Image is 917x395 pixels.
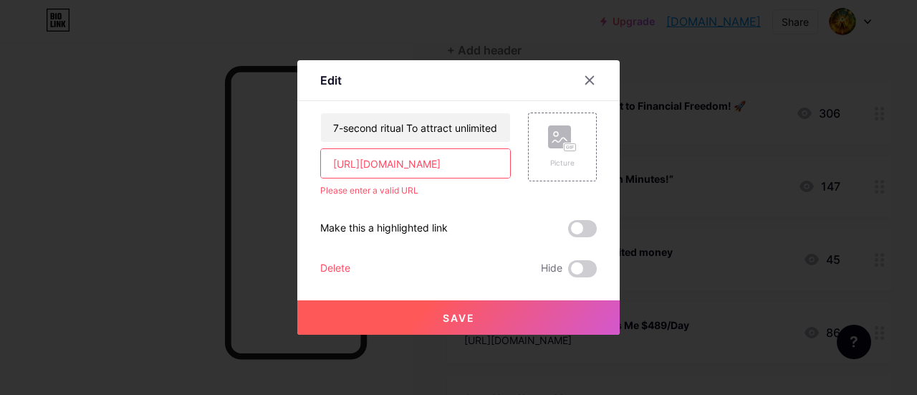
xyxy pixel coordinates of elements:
[548,158,577,168] div: Picture
[320,220,448,237] div: Make this a highlighted link
[321,149,510,178] input: URL
[443,312,475,324] span: Save
[321,113,510,142] input: Title
[320,260,350,277] div: Delete
[541,260,562,277] span: Hide
[297,300,620,335] button: Save
[320,184,511,197] div: Please enter a valid URL
[320,72,342,89] div: Edit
